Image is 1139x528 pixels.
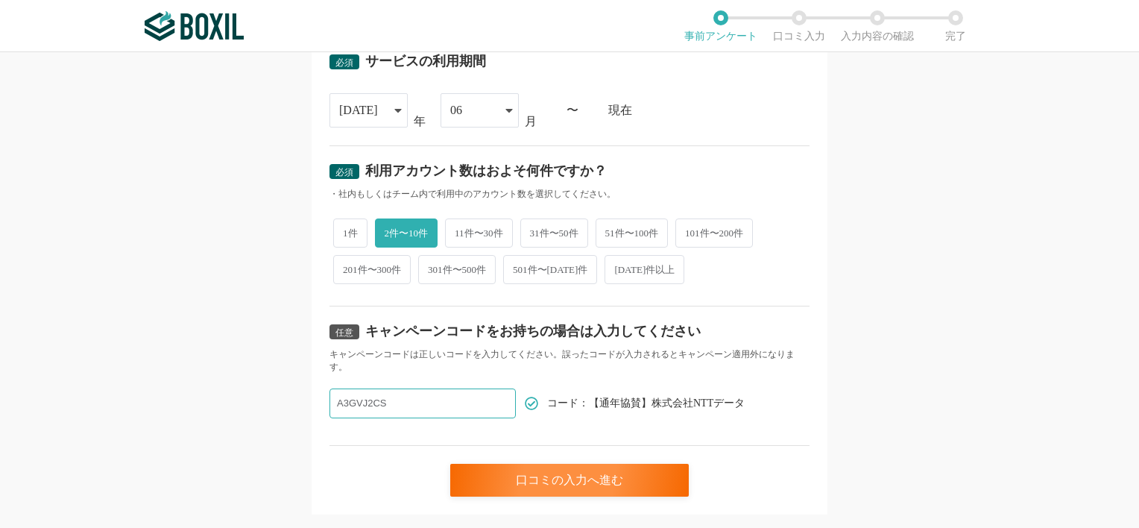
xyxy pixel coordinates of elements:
span: 1件 [333,219,367,248]
div: 月 [525,116,537,128]
span: 501件〜[DATE]件 [503,255,597,284]
div: 年 [414,116,426,128]
li: 事前アンケート [681,10,760,42]
div: キャンペーンコードは正しいコードを入力してください。誤ったコードが入力されるとキャンペーン適用外になります。 [329,348,810,374]
span: 101件〜200件 [675,219,753,248]
span: 必須 [335,167,353,177]
div: 〜 [567,104,578,116]
span: 31件〜50件 [520,219,588,248]
span: 必須 [335,57,353,68]
div: [DATE] [339,94,378,127]
li: 口コミ入力 [760,10,838,42]
img: ボクシルSaaS_ロゴ [145,11,244,41]
span: 301件〜500件 [418,255,496,284]
div: 利用アカウント数はおよそ何件ですか？ [365,164,607,177]
span: [DATE]件以上 [605,255,684,284]
span: 11件〜30件 [445,219,513,248]
li: 完了 [916,10,994,42]
span: 51件〜100件 [596,219,669,248]
div: 現在 [608,104,810,116]
span: コード：【通年協賛】株式会社NTTデータ [547,398,745,409]
div: ・社内もしくはチーム内で利用中のアカウント数を選択してください。 [329,188,810,201]
span: 任意 [335,327,353,338]
span: 2件〜10件 [375,219,438,248]
div: サービスの利用期間 [365,54,486,68]
div: 口コミの入力へ進む [450,464,689,497]
div: 06 [450,94,462,127]
span: 201件〜300件 [333,255,411,284]
li: 入力内容の確認 [838,10,916,42]
div: キャンペーンコードをお持ちの場合は入力してください [365,324,701,338]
